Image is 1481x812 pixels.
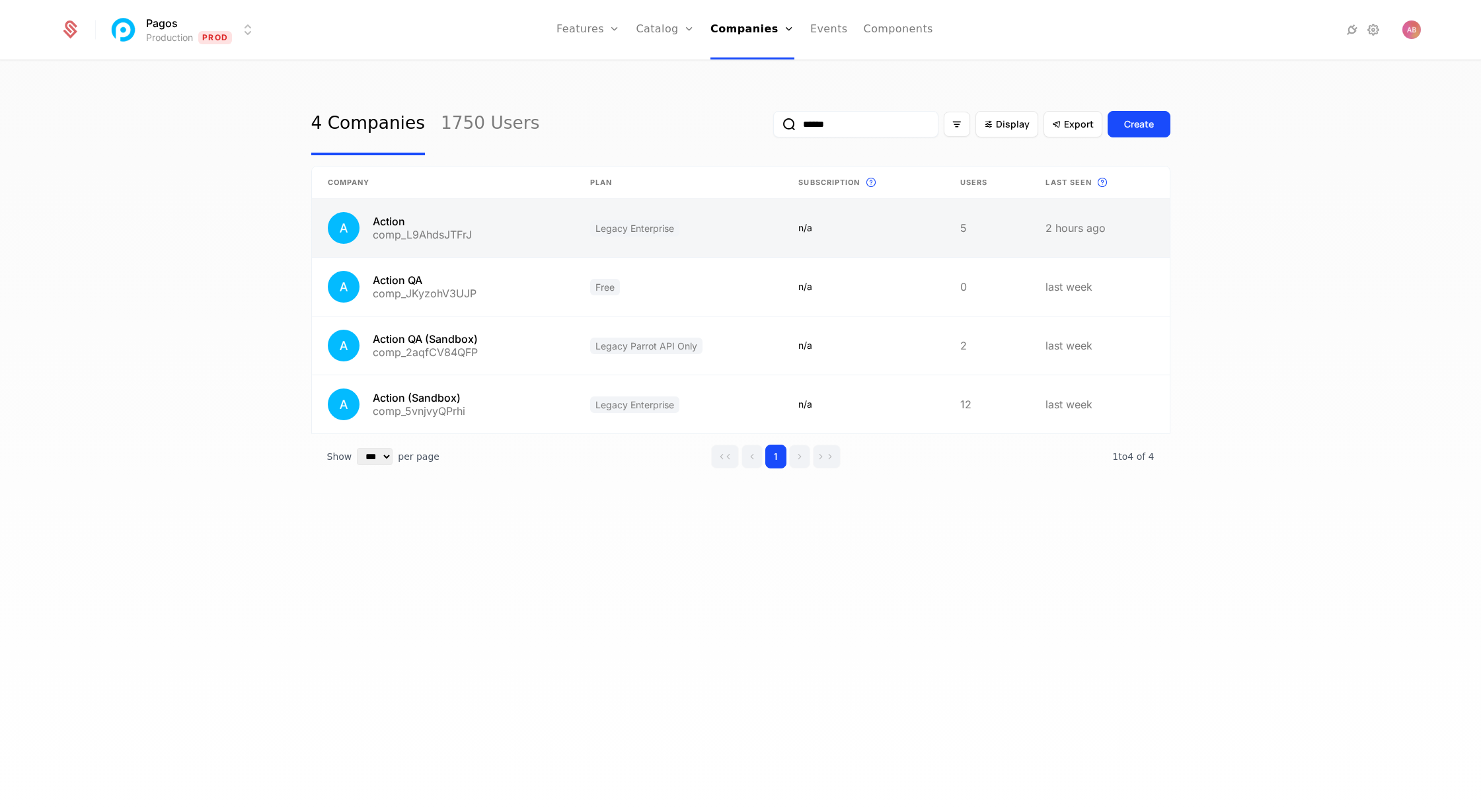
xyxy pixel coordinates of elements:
span: Show [327,450,352,463]
th: Users [944,166,1030,199]
button: Go to last page [813,445,841,468]
span: Subscription [798,177,860,188]
div: Table pagination [311,434,1170,479]
span: Export [1064,118,1094,131]
div: Page navigation [711,445,841,468]
span: Last seen [1045,177,1092,188]
span: Display [996,118,1030,131]
div: Production [146,31,193,44]
button: Select environment [112,15,256,44]
button: Go to next page [789,445,810,468]
button: Export [1044,111,1102,137]
button: Open user button [1402,20,1421,39]
th: Company [312,166,575,199]
select: Select page size [357,448,393,465]
button: Go to page 1 [765,445,786,468]
th: Plan [574,166,782,199]
div: Create [1124,118,1154,131]
button: Filter options [944,112,970,137]
img: Pagos [108,14,139,46]
button: Go to previous page [741,445,763,468]
span: Prod [198,31,232,44]
span: 1 to 4 of [1112,451,1148,462]
img: Andy Barker [1402,20,1421,39]
button: Create [1108,111,1170,137]
a: 1750 Users [441,93,539,155]
button: Go to first page [711,445,739,468]
span: Pagos [146,15,178,31]
span: 4 [1112,451,1154,462]
a: Settings [1365,22,1381,38]
button: Display [975,111,1038,137]
span: per page [398,450,439,463]
a: Integrations [1344,22,1360,38]
a: 4 Companies [311,93,425,155]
